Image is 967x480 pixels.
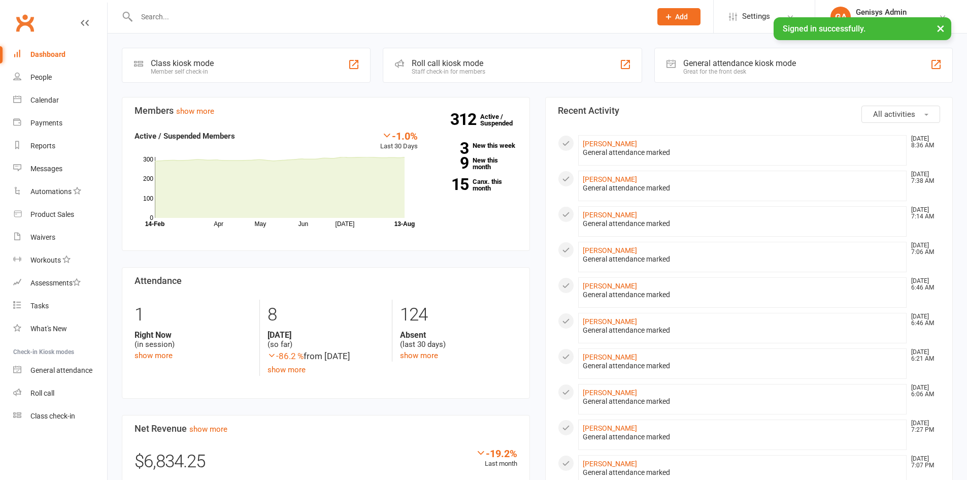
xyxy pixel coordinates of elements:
[931,17,950,39] button: ×
[906,207,940,220] time: [DATE] 7:14 AM
[830,7,851,27] div: GA
[450,112,480,127] strong: 312
[30,366,92,374] div: General attendance
[683,58,796,68] div: General attendance kiosk mode
[583,255,903,264] div: General attendance marked
[268,349,384,363] div: from [DATE]
[30,142,55,150] div: Reports
[400,330,517,349] div: (last 30 days)
[583,219,903,228] div: General attendance marked
[380,130,418,152] div: Last 30 Days
[151,68,214,75] div: Member self check-in
[30,96,59,104] div: Calendar
[583,389,637,397] a: [PERSON_NAME]
[906,136,940,149] time: [DATE] 8:36 AM
[906,171,940,184] time: [DATE] 7:38 AM
[906,242,940,255] time: [DATE] 7:06 AM
[13,226,107,249] a: Waivers
[675,13,688,21] span: Add
[135,106,517,116] h3: Members
[13,43,107,66] a: Dashboard
[135,132,235,141] strong: Active / Suspended Members
[583,353,637,361] a: [PERSON_NAME]
[135,351,173,360] a: show more
[380,130,418,141] div: -1.0%
[268,330,384,340] strong: [DATE]
[400,351,438,360] a: show more
[30,412,75,420] div: Class check-in
[433,141,469,156] strong: 3
[13,66,107,89] a: People
[13,203,107,226] a: Product Sales
[906,313,940,327] time: [DATE] 6:46 AM
[30,50,65,58] div: Dashboard
[13,180,107,203] a: Automations
[268,300,384,330] div: 8
[742,5,770,28] span: Settings
[433,178,517,191] a: 15Canx. this month
[13,157,107,180] a: Messages
[135,276,517,286] h3: Attendance
[583,140,637,148] a: [PERSON_NAME]
[13,317,107,340] a: What's New
[583,460,637,468] a: [PERSON_NAME]
[476,447,517,459] div: -19.2%
[400,330,517,340] strong: Absent
[433,155,469,171] strong: 9
[268,351,304,361] span: -86.2 %
[583,282,637,290] a: [PERSON_NAME]
[783,24,865,34] span: Signed in successfully.
[433,157,517,170] a: 9New this month
[583,326,903,335] div: General attendance marked
[268,330,384,349] div: (so far)
[30,187,72,196] div: Automations
[583,397,903,406] div: General attendance marked
[30,279,81,287] div: Assessments
[906,349,940,362] time: [DATE] 6:21 AM
[583,291,903,299] div: General attendance marked
[400,300,517,330] div: 124
[412,68,485,75] div: Staff check-in for members
[476,447,517,469] div: Last month
[30,302,49,310] div: Tasks
[683,68,796,75] div: Great for the front desk
[134,10,644,24] input: Search...
[558,106,941,116] h3: Recent Activity
[433,177,469,192] strong: 15
[412,58,485,68] div: Roll call kiosk mode
[657,8,701,25] button: Add
[583,424,637,432] a: [PERSON_NAME]
[30,119,62,127] div: Payments
[13,112,107,135] a: Payments
[30,165,62,173] div: Messages
[906,456,940,469] time: [DATE] 7:07 PM
[151,58,214,68] div: Class kiosk mode
[176,107,214,116] a: show more
[856,17,907,26] div: Genisys Gym
[13,359,107,382] a: General attendance kiosk mode
[906,385,940,398] time: [DATE] 6:06 AM
[583,175,637,183] a: [PERSON_NAME]
[13,135,107,157] a: Reports
[583,362,903,370] div: General attendance marked
[480,106,525,134] a: 312Active / Suspended
[856,8,907,17] div: Genisys Admin
[189,425,227,434] a: show more
[583,246,637,254] a: [PERSON_NAME]
[135,424,517,434] h3: Net Revenue
[135,330,252,349] div: (in session)
[906,420,940,433] time: [DATE] 7:27 PM
[583,468,903,477] div: General attendance marked
[13,272,107,295] a: Assessments
[861,106,940,123] button: All activities
[13,89,107,112] a: Calendar
[583,148,903,157] div: General attendance marked
[268,365,306,374] a: show more
[30,256,61,264] div: Workouts
[433,142,517,149] a: 3New this week
[906,278,940,291] time: [DATE] 6:46 AM
[12,10,38,36] a: Clubworx
[30,73,52,81] div: People
[30,325,67,333] div: What's New
[13,405,107,428] a: Class kiosk mode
